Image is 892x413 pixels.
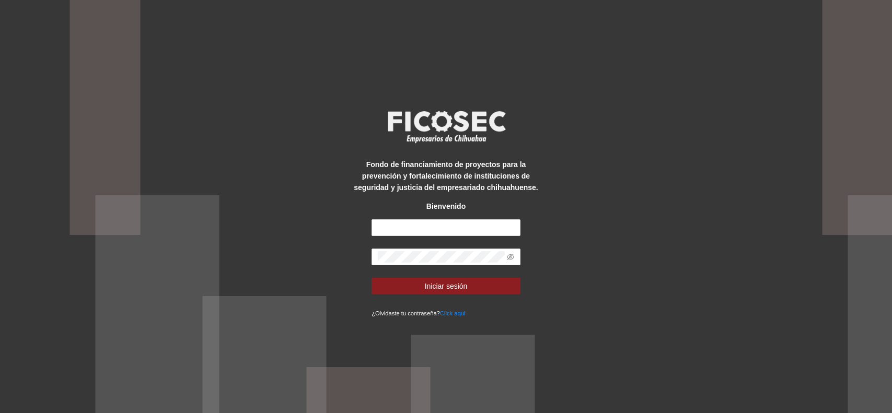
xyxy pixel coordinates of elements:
strong: Bienvenido [426,202,466,210]
img: logo [381,108,512,146]
span: eye-invisible [507,253,514,261]
span: Iniciar sesión [425,280,468,292]
a: Click aqui [440,310,466,316]
strong: Fondo de financiamiento de proyectos para la prevención y fortalecimiento de instituciones de seg... [354,160,538,192]
small: ¿Olvidaste tu contraseña? [372,310,465,316]
button: Iniciar sesión [372,278,520,294]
